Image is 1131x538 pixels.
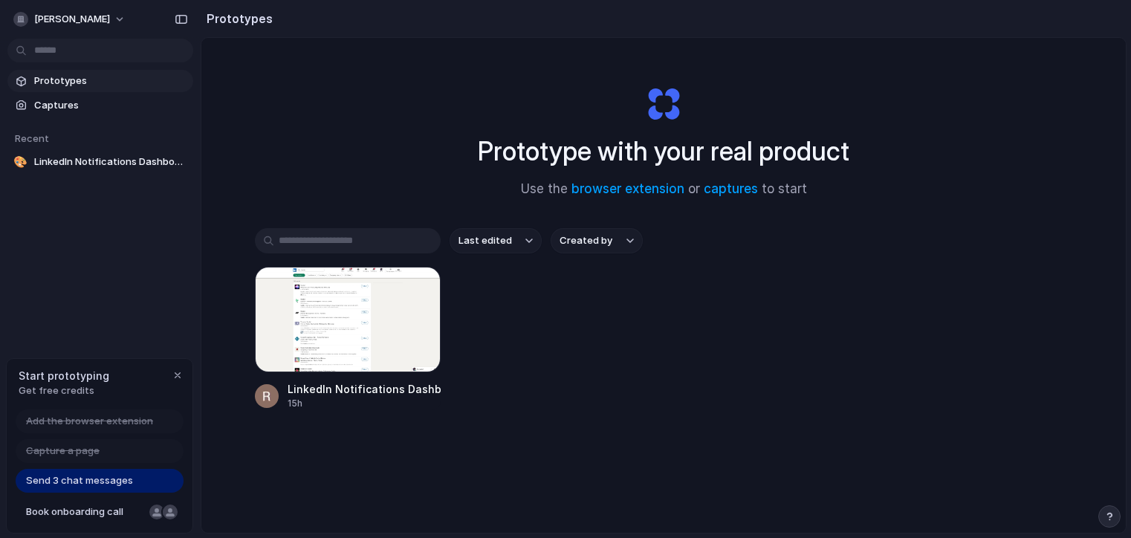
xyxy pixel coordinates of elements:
[34,98,187,113] span: Captures
[560,233,612,248] span: Created by
[26,473,133,488] span: Send 3 chat messages
[26,444,100,458] span: Capture a page
[16,500,184,524] a: Book onboarding call
[34,155,187,169] span: LinkedIn Notifications Dashboard
[34,12,110,27] span: [PERSON_NAME]
[450,228,542,253] button: Last edited
[26,414,153,429] span: Add the browser extension
[7,151,193,173] a: 🎨LinkedIn Notifications Dashboard
[13,155,28,169] div: 🎨
[34,74,187,88] span: Prototypes
[201,10,273,27] h2: Prototypes
[551,228,643,253] button: Created by
[26,505,143,519] span: Book onboarding call
[288,381,441,397] div: LinkedIn Notifications Dashboard
[704,181,758,196] a: captures
[288,397,441,410] div: 15h
[15,132,49,144] span: Recent
[19,383,109,398] span: Get free credits
[255,267,441,410] a: LinkedIn Notifications DashboardLinkedIn Notifications Dashboard15h
[7,94,193,117] a: Captures
[148,503,166,521] div: Nicole Kubica
[458,233,512,248] span: Last edited
[7,70,193,92] a: Prototypes
[19,368,109,383] span: Start prototyping
[161,503,179,521] div: Christian Iacullo
[521,180,807,199] span: Use the or to start
[478,132,849,171] h1: Prototype with your real product
[571,181,684,196] a: browser extension
[7,7,133,31] button: [PERSON_NAME]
